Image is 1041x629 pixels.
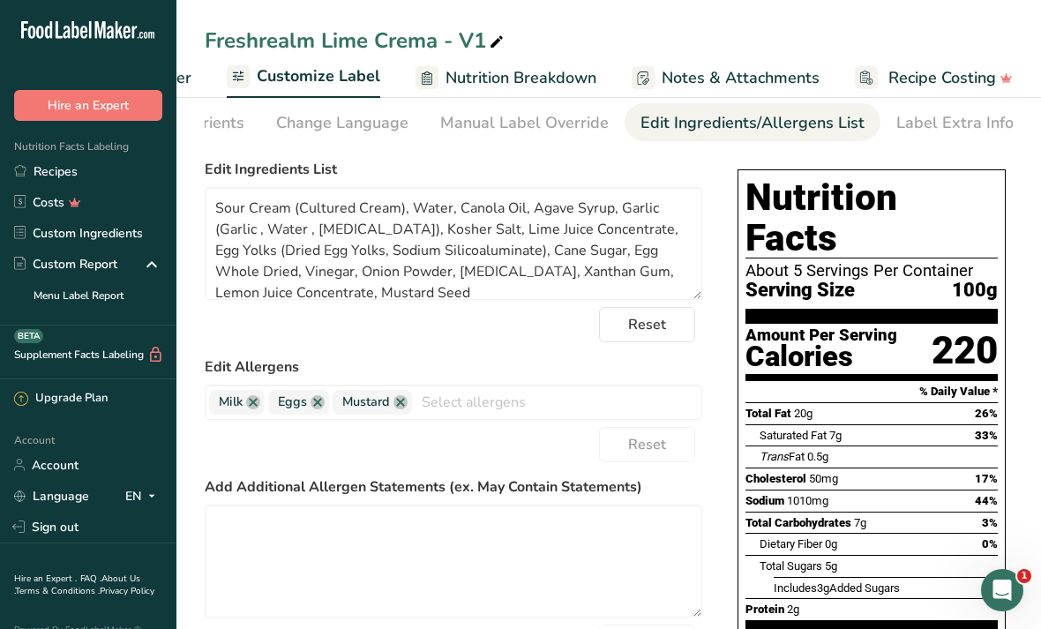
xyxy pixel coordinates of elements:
[888,66,996,90] span: Recipe Costing
[760,537,822,550] span: Dietary Fiber
[14,90,162,121] button: Hire an Expert
[787,603,799,616] span: 2g
[981,569,1023,611] iframe: Intercom live chat
[416,58,596,98] a: Nutrition Breakdown
[440,111,609,135] div: Manual Label Override
[825,537,837,550] span: 0g
[787,494,828,507] span: 1010mg
[982,537,998,550] span: 0%
[745,516,851,529] span: Total Carbohydrates
[975,407,998,420] span: 26%
[975,472,998,485] span: 17%
[855,58,1013,98] a: Recipe Costing
[745,344,897,370] div: Calories
[14,573,77,585] a: Hire an Expert .
[982,516,998,529] span: 3%
[219,393,243,412] span: Milk
[257,64,380,88] span: Customize Label
[896,111,1014,135] div: Label Extra Info
[14,481,89,512] a: Language
[794,407,813,420] span: 20g
[15,585,100,597] a: Terms & Conditions .
[745,280,855,302] span: Serving Size
[807,450,828,463] span: 0.5g
[662,66,820,90] span: Notes & Attachments
[100,585,154,597] a: Privacy Policy
[14,573,140,597] a: About Us .
[227,56,380,99] a: Customize Label
[760,429,827,442] span: Saturated Fat
[745,381,998,402] section: % Daily Value *
[760,450,789,463] i: Trans
[774,581,900,595] span: Includes Added Sugars
[975,494,998,507] span: 44%
[1017,569,1031,583] span: 1
[628,314,666,335] span: Reset
[760,450,805,463] span: Fat
[809,472,838,485] span: 50mg
[745,603,784,616] span: Protein
[80,573,101,585] a: FAQ .
[205,356,702,378] label: Edit Allergens
[640,111,865,135] div: Edit Ingredients/Allergens List
[745,407,791,420] span: Total Fat
[14,329,43,343] div: BETA
[205,25,507,56] div: Freshrealm Lime Crema - V1
[817,581,829,595] span: 3g
[276,111,408,135] div: Change Language
[975,429,998,442] span: 33%
[825,559,837,573] span: 5g
[932,327,998,374] div: 220
[854,516,866,529] span: 7g
[599,307,695,342] button: Reset
[14,255,117,273] div: Custom Report
[829,429,842,442] span: 7g
[278,393,307,412] span: Eggs
[745,472,806,485] span: Cholesterol
[745,327,897,344] div: Amount Per Serving
[632,58,820,98] a: Notes & Attachments
[205,159,702,180] label: Edit Ingredients List
[760,559,822,573] span: Total Sugars
[599,427,695,462] button: Reset
[745,494,784,507] span: Sodium
[342,393,390,412] span: Mustard
[952,280,998,302] span: 100g
[125,485,162,506] div: EN
[412,388,701,416] input: Select allergens
[628,434,666,455] span: Reset
[745,262,998,280] div: About 5 Servings Per Container
[14,390,108,408] div: Upgrade Plan
[745,177,998,258] h1: Nutrition Facts
[446,66,596,90] span: Nutrition Breakdown
[205,476,702,498] label: Add Additional Allergen Statements (ex. May Contain Statements)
